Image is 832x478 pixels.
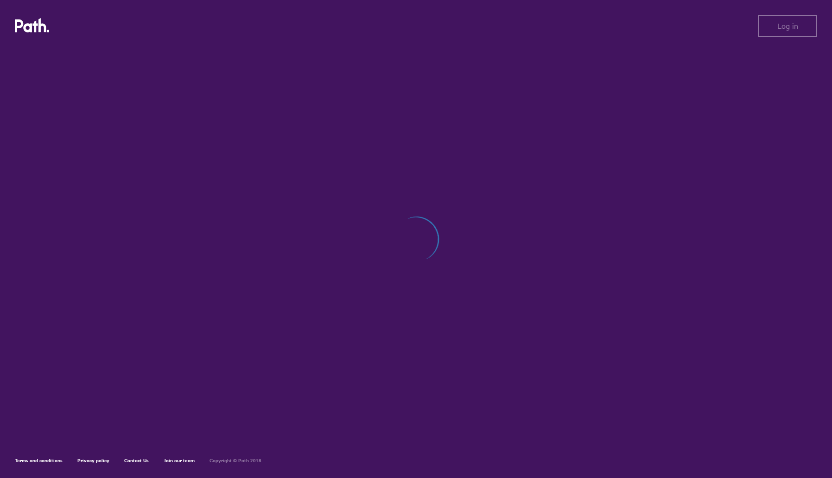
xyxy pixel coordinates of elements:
[210,458,261,464] h6: Copyright © Path 2018
[15,458,63,464] a: Terms and conditions
[164,458,195,464] a: Join our team
[777,22,798,30] span: Log in
[77,458,109,464] a: Privacy policy
[124,458,149,464] a: Contact Us
[758,15,817,37] button: Log in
